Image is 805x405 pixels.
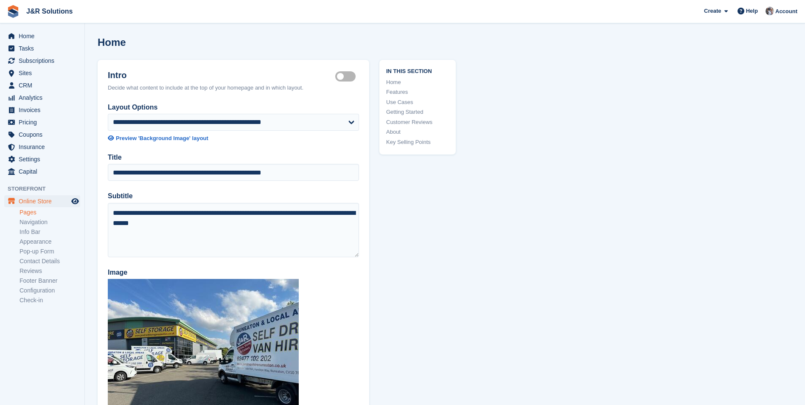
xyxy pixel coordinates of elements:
a: Check-in [20,296,80,304]
a: Pop-up Form [20,247,80,256]
a: Customer Reviews [386,118,449,127]
img: stora-icon-8386f47178a22dfd0bd8f6a31ec36ba5ce8667c1dd55bd0f319d3a0aa187defe.svg [7,5,20,18]
a: menu [4,67,80,79]
span: Analytics [19,92,70,104]
label: Title [108,152,359,163]
a: Preview store [70,196,80,206]
span: Online Store [19,195,70,207]
span: Tasks [19,42,70,54]
a: Navigation [20,218,80,226]
a: Features [386,88,449,96]
a: menu [4,92,80,104]
span: Help [746,7,758,15]
a: Getting Started [386,108,449,116]
span: In this section [386,67,449,75]
a: menu [4,129,80,141]
a: menu [4,42,80,54]
label: Layout Options [108,102,359,112]
span: Capital [19,166,70,177]
span: Sites [19,67,70,79]
a: menu [4,79,80,91]
span: Coupons [19,129,70,141]
a: menu [4,55,80,67]
a: Info Bar [20,228,80,236]
a: menu [4,153,80,165]
span: Account [775,7,797,16]
a: Use Cases [386,98,449,107]
h1: Home [98,37,126,48]
a: Configuration [20,287,80,295]
a: Reviews [20,267,80,275]
a: Contact Details [20,257,80,265]
span: Invoices [19,104,70,116]
label: Subtitle [108,191,359,201]
a: menu [4,30,80,42]
a: Pages [20,208,80,217]
a: menu [4,116,80,128]
a: Appearance [20,238,80,246]
span: CRM [19,79,70,91]
a: menu [4,141,80,153]
a: About [386,128,449,136]
span: Settings [19,153,70,165]
a: J&R Solutions [23,4,76,18]
a: menu [4,195,80,207]
span: Home [19,30,70,42]
label: Hero section active [335,76,359,77]
a: Preview 'Background Image' layout [108,134,359,143]
img: Steve Revell [766,7,774,15]
a: Footer Banner [20,277,80,285]
span: Subscriptions [19,55,70,67]
span: Insurance [19,141,70,153]
div: Preview 'Background Image' layout [116,134,208,143]
span: Create [704,7,721,15]
div: Decide what content to include at the top of your homepage and in which layout. [108,84,359,92]
span: Storefront [8,185,84,193]
span: Pricing [19,116,70,128]
h2: Intro [108,70,335,80]
a: Key Selling Points [386,138,449,146]
a: Home [386,78,449,87]
a: menu [4,104,80,116]
a: menu [4,166,80,177]
label: Image [108,267,359,278]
